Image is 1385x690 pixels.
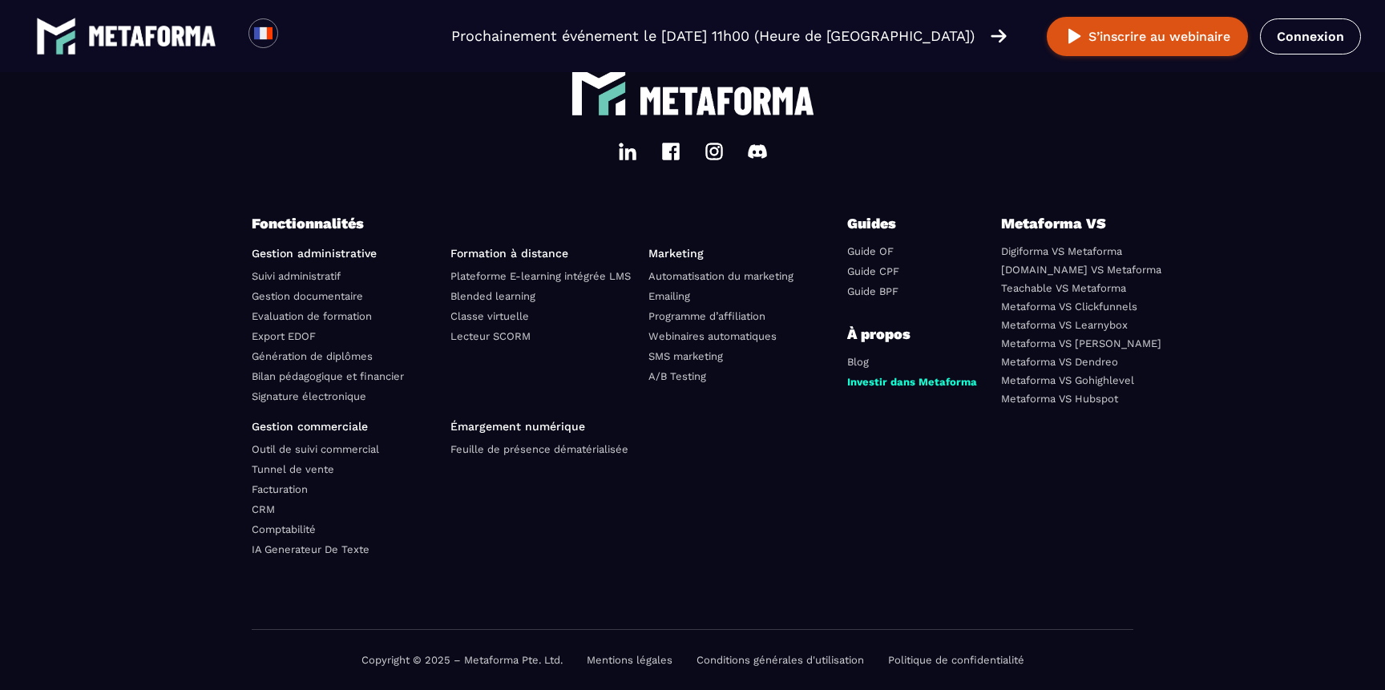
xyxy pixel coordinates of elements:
[648,270,793,282] a: Automatisation du marketing
[648,290,690,302] a: Emailing
[648,330,777,342] a: Webinaires automatiques
[648,370,706,382] a: A/B Testing
[847,265,899,277] a: Guide CPF
[639,87,815,115] img: logo
[1001,264,1161,276] a: [DOMAIN_NAME] VS Metaforma
[705,142,724,161] img: instagram
[88,26,216,46] img: logo
[571,62,627,118] img: logo
[847,376,977,388] a: Investir dans Metaforma
[1001,337,1161,349] a: Metaforma VS [PERSON_NAME]
[1047,17,1248,56] button: S’inscrire au webinaire
[252,420,438,433] p: Gestion commerciale
[587,654,672,666] a: Mentions légales
[252,370,404,382] a: Bilan pédagogique et financier
[648,247,835,260] p: Marketing
[1064,26,1084,46] img: play
[1001,393,1118,405] a: Metaforma VS Hubspot
[252,523,316,535] a: Comptabilité
[1001,374,1134,386] a: Metaforma VS Gohighlevel
[252,290,363,302] a: Gestion documentaire
[252,463,334,475] a: Tunnel de vente
[252,350,373,362] a: Génération de diplômes
[450,270,631,282] a: Plateforme E-learning intégrée LMS
[252,483,308,495] a: Facturation
[1001,245,1122,257] a: Digiforma VS Metaforma
[252,503,275,515] a: CRM
[847,356,869,368] a: Blog
[450,443,628,455] a: Feuille de présence dématérialisée
[748,142,767,161] img: discord
[252,310,372,322] a: Evaluation de formation
[450,330,531,342] a: Lecteur SCORM
[991,27,1007,45] img: arrow-right
[252,270,341,282] a: Suivi administratif
[252,443,379,455] a: Outil de suivi commercial
[618,142,637,161] img: linkedin
[1001,282,1126,294] a: Teachable VS Metaforma
[361,654,563,666] p: Copyright © 2025 – Metaforma Pte. Ltd.
[1001,319,1128,331] a: Metaforma VS Learnybox
[450,310,529,322] a: Classe virtuelle
[450,290,535,302] a: Blended learning
[847,323,989,345] p: À propos
[697,654,864,666] a: Conditions générales d'utilisation
[847,285,898,297] a: Guide BPF
[450,420,637,433] p: Émargement numérique
[661,142,680,161] img: facebook
[252,330,316,342] a: Export EDOF
[1260,18,1361,54] a: Connexion
[888,654,1024,666] a: Politique de confidentialité
[847,245,894,257] a: Guide OF
[1001,356,1118,368] a: Metaforma VS Dendreo
[648,310,765,322] a: Programme d’affiliation
[278,18,317,54] div: Search for option
[451,25,975,47] p: Prochainement événement le [DATE] 11h00 (Heure de [GEOGRAPHIC_DATA])
[252,390,366,402] a: Signature électronique
[1001,212,1133,235] p: Metaforma VS
[252,247,438,260] p: Gestion administrative
[292,26,304,46] input: Search for option
[252,543,369,555] a: IA Generateur De Texte
[648,350,723,362] a: SMS marketing
[1001,301,1137,313] a: Metaforma VS Clickfunnels
[252,212,847,235] p: Fonctionnalités
[36,16,76,56] img: logo
[847,212,943,235] p: Guides
[253,23,273,43] img: fr
[450,247,637,260] p: Formation à distance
